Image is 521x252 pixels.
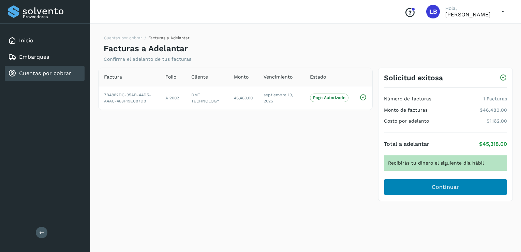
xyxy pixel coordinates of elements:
h4: Costo por adelanto [384,118,429,124]
td: 7B4882DC-95AB-44D5-A4AC-483F19EC87D8 [99,86,160,110]
div: Recibirás tu dinero el siguiente día hábil [384,155,507,171]
span: 46,480.00 [234,96,253,100]
h4: Total a adelantar [384,141,429,147]
p: Pago Autorizado [313,95,345,100]
h4: Monto de facturas [384,107,428,113]
td: DMT TECHNOLOGY [186,86,228,110]
span: Cliente [191,73,208,81]
p: Leticia Bolaños Serrano [445,11,491,18]
span: Monto [234,73,249,81]
div: Cuentas por cobrar [5,66,85,81]
p: Proveedores [23,14,82,19]
div: Embarques [5,50,85,65]
p: $1,162.00 [487,118,507,124]
button: Continuar [384,179,507,195]
span: Vencimiento [264,73,293,81]
span: Facturas a Adelantar [148,36,190,40]
p: $45,318.00 [479,141,507,147]
nav: breadcrumb [104,35,190,44]
h4: Número de facturas [384,96,431,102]
div: Inicio [5,33,85,48]
a: Inicio [19,37,33,44]
h4: Facturas a Adelantar [104,44,188,54]
span: Estado [310,73,326,81]
span: septiembre 19, 2025 [264,93,293,103]
span: Continuar [432,183,459,191]
a: Embarques [19,54,49,60]
p: $46,480.00 [480,107,507,113]
h3: Solicitud exitosa [384,73,443,82]
p: Hola, [445,5,491,11]
p: 1 Facturas [483,96,507,102]
span: Factura [104,73,122,81]
a: Cuentas por cobrar [19,70,71,76]
span: Folio [165,73,176,81]
p: Confirma el adelanto de tus facturas [104,56,191,62]
td: A 2002 [160,86,186,110]
a: Cuentas por cobrar [104,36,142,40]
